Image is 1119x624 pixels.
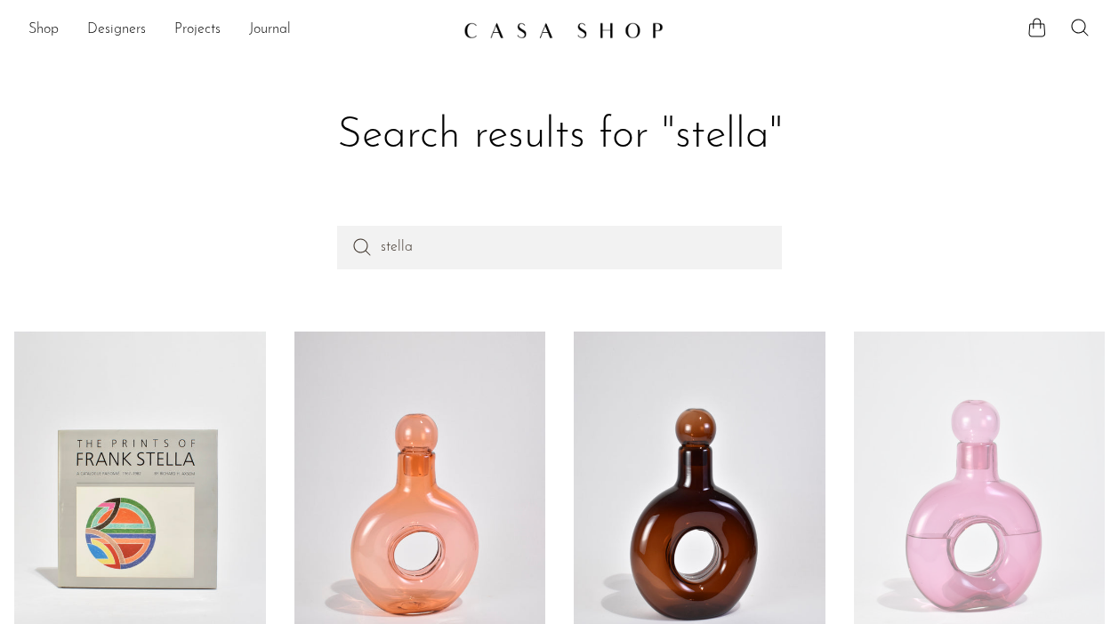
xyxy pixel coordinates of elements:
h1: Search results for "stella" [28,108,1091,164]
nav: Desktop navigation [28,15,449,45]
input: Perform a search [337,226,782,268]
a: Shop [28,19,59,42]
a: Designers [87,19,146,42]
ul: NEW HEADER MENU [28,15,449,45]
a: Projects [174,19,221,42]
a: Journal [249,19,291,42]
